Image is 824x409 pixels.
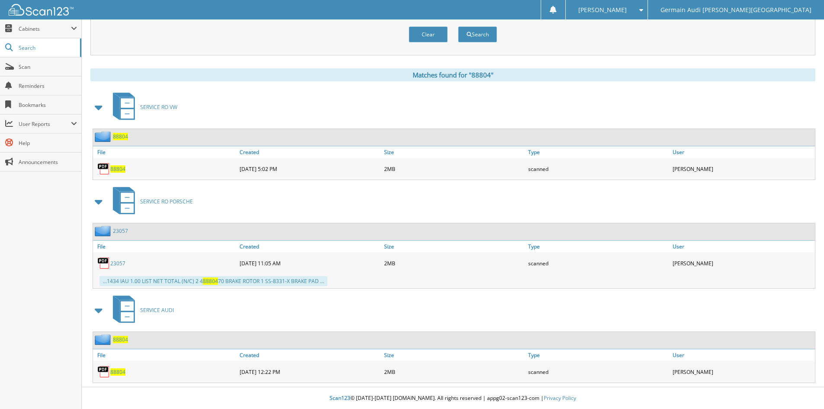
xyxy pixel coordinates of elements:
span: SERVICE RO VW [140,103,177,111]
span: 88804 [203,277,218,285]
span: Search [19,44,76,52]
a: SERVICE AUDI [108,293,174,327]
div: [PERSON_NAME] [670,160,815,177]
a: Created [237,146,382,158]
a: Type [526,241,670,252]
span: Cabinets [19,25,71,32]
a: 88804 [110,368,125,376]
div: [PERSON_NAME] [670,363,815,380]
img: folder2.png [95,225,113,236]
div: 2MB [382,254,526,272]
span: User Reports [19,120,71,128]
a: File [93,349,237,361]
a: Size [382,241,526,252]
a: 88804 [113,133,128,140]
span: Germain Audi [PERSON_NAME][GEOGRAPHIC_DATA] [660,7,811,13]
div: [DATE] 11:05 AM [237,254,382,272]
span: Scan123 [330,394,350,402]
a: SERVICE RO VW [108,90,177,124]
div: scanned [526,160,670,177]
div: [DATE] 12:22 PM [237,363,382,380]
span: SERVICE AUDI [140,306,174,314]
img: scan123-logo-white.svg [9,4,74,16]
a: File [93,146,237,158]
a: Size [382,349,526,361]
div: © [DATE]-[DATE] [DOMAIN_NAME]. All rights reserved | appg02-scan123-com | [82,388,824,409]
span: SERVICE RO PORSCHE [140,198,193,205]
a: User [670,241,815,252]
a: Created [237,241,382,252]
a: File [93,241,237,252]
div: Matches found for "88804" [90,68,815,81]
a: 23057 [110,260,125,267]
div: [PERSON_NAME] [670,254,815,272]
span: [PERSON_NAME] [578,7,627,13]
div: ...1434 IAU 1.00 LIST NET TOTAL (N/C) 2 4 70 BRAKE ROTOR 1 SS-8331-X BRAKE PAD ... [99,276,327,286]
div: 2MB [382,160,526,177]
a: Created [237,349,382,361]
img: PDF.png [97,257,110,270]
img: folder2.png [95,334,113,345]
img: PDF.png [97,365,110,378]
img: PDF.png [97,162,110,175]
span: Scan [19,63,77,71]
a: 23057 [113,227,128,235]
a: User [670,146,815,158]
span: Reminders [19,82,77,90]
a: 88804 [113,336,128,343]
button: Search [458,26,497,42]
a: Privacy Policy [544,394,576,402]
span: Bookmarks [19,101,77,109]
button: Clear [409,26,448,42]
div: scanned [526,254,670,272]
img: folder2.png [95,131,113,142]
iframe: Chat Widget [781,367,824,409]
span: Help [19,139,77,147]
a: SERVICE RO PORSCHE [108,184,193,219]
a: 88804 [110,165,125,173]
a: Type [526,146,670,158]
div: scanned [526,363,670,380]
a: Type [526,349,670,361]
a: Size [382,146,526,158]
a: User [670,349,815,361]
span: Announcements [19,158,77,166]
div: 2MB [382,363,526,380]
div: [DATE] 5:02 PM [237,160,382,177]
